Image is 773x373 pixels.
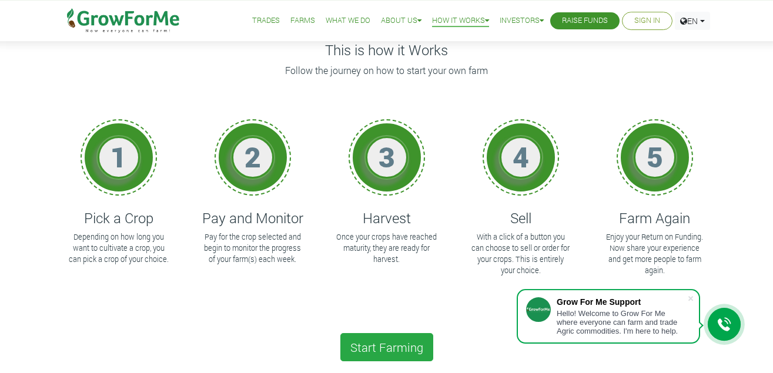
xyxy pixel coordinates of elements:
[432,15,489,27] a: How it Works
[101,140,136,174] h1: 1
[562,15,608,27] a: Raise Funds
[235,140,270,174] h1: 2
[334,210,439,227] h4: Harvest
[634,15,660,27] a: Sign In
[200,210,305,227] h4: Pay and Monitor
[637,140,672,174] h1: 5
[470,231,571,277] p: With a click of a button you can choose to sell or order for your crops. This is entirely your ch...
[66,210,171,227] h4: Pick a Crop
[252,15,280,27] a: Trades
[381,15,421,27] a: About Us
[62,63,711,78] p: Follow the journey on how to start your own farm
[557,297,687,307] div: Grow For Me Support
[290,15,315,27] a: Farms
[202,231,303,266] p: Pay for the crop selected and begin to monitor the progress of your farm(s) each week.
[68,231,169,266] p: Depending on how long you want to cultivate a crop, you can pick a crop of your choice.
[61,42,713,59] h4: This is how it Works
[326,15,370,27] a: What We Do
[369,140,404,174] h1: 3
[675,12,710,30] a: EN
[603,210,707,227] h4: Farm Again
[340,333,433,361] a: Start Farming
[503,140,538,174] h1: 4
[469,210,573,227] h4: Sell
[336,231,437,266] p: Once your crops have reached maturity, they are ready for harvest.
[604,231,705,277] p: Enjoy your Return on Funding. Now share your experience and get more people to farm again.
[500,15,544,27] a: Investors
[557,309,687,335] div: Hello! Welcome to Grow For Me where everyone can farm and trade Agric commodities. I'm here to help.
